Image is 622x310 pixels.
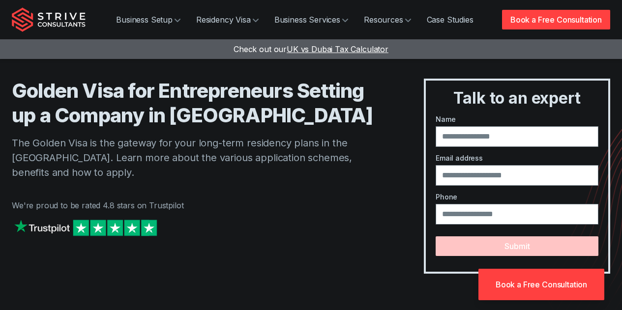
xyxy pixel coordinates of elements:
span: UK vs Dubai Tax Calculator [287,44,388,54]
img: Strive on Trustpilot [12,217,159,238]
p: We're proud to be rated 4.8 stars on Trustpilot [12,199,385,211]
p: The Golden Visa is the gateway for your long-term residency plans in the [GEOGRAPHIC_DATA]. Learn... [12,136,385,180]
a: Case Studies [419,10,481,29]
a: Resources [356,10,419,29]
a: Book a Free Consultation [502,10,610,29]
h3: Talk to an expert [430,88,604,108]
a: Residency Visa [188,10,267,29]
a: Check out ourUK vs Dubai Tax Calculator [234,44,388,54]
img: Strive Consultants [12,7,86,32]
button: Submit [436,236,598,256]
h1: Golden Visa for Entrepreneurs Setting up a Company in [GEOGRAPHIC_DATA] [12,79,385,128]
label: Name [436,114,598,124]
label: Email address [436,153,598,163]
label: Phone [436,192,598,202]
a: Book a Free Consultation [478,269,604,300]
a: Business Setup [108,10,188,29]
a: Business Services [267,10,356,29]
